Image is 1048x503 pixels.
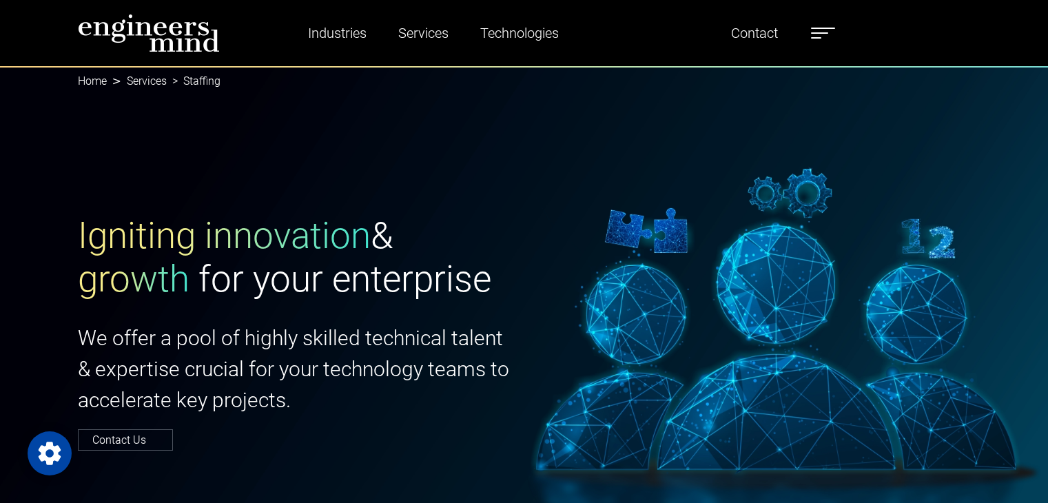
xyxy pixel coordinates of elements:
span: Igniting innovation [78,214,371,257]
a: Technologies [475,17,564,49]
a: Home [78,74,107,88]
span: growth [78,258,189,300]
a: Contact Us [78,429,173,451]
img: logo [78,14,220,52]
a: Services [127,74,167,88]
nav: breadcrumb [78,66,971,96]
a: Contact [726,17,783,49]
a: Industries [302,17,372,49]
a: Services [393,17,454,49]
h1: & for your enterprise [78,214,516,302]
p: We offer a pool of highly skilled technical talent & expertise crucial for your technology teams ... [78,322,516,415]
li: Staffing [167,73,220,90]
